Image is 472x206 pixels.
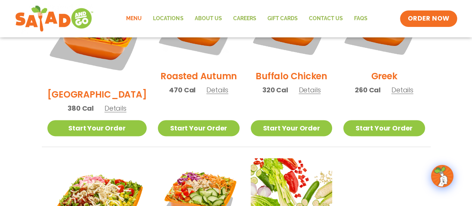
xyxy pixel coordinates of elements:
[251,120,332,136] a: Start Your Order
[355,85,381,95] span: 260 Cal
[262,10,303,27] a: GIFT CARDS
[298,85,321,95] span: Details
[391,85,413,95] span: Details
[160,70,237,83] h2: Roasted Autumn
[68,103,94,113] span: 380 Cal
[227,10,262,27] a: Careers
[169,85,196,95] span: 470 Cal
[147,10,189,27] a: Locations
[400,10,457,27] a: ORDER NOW
[206,85,228,95] span: Details
[47,88,147,101] h2: [GEOGRAPHIC_DATA]
[121,10,147,27] a: Menu
[47,120,147,136] a: Start Your Order
[262,85,288,95] span: 320 Cal
[432,166,453,187] img: wpChatIcon
[121,10,373,27] nav: Menu
[104,104,126,113] span: Details
[371,70,397,83] h2: Greek
[303,10,348,27] a: Contact Us
[158,120,239,136] a: Start Your Order
[407,14,449,23] span: ORDER NOW
[15,4,94,34] img: new-SAG-logo-768×292
[256,70,327,83] h2: Buffalo Chicken
[348,10,373,27] a: FAQs
[189,10,227,27] a: About Us
[343,120,425,136] a: Start Your Order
